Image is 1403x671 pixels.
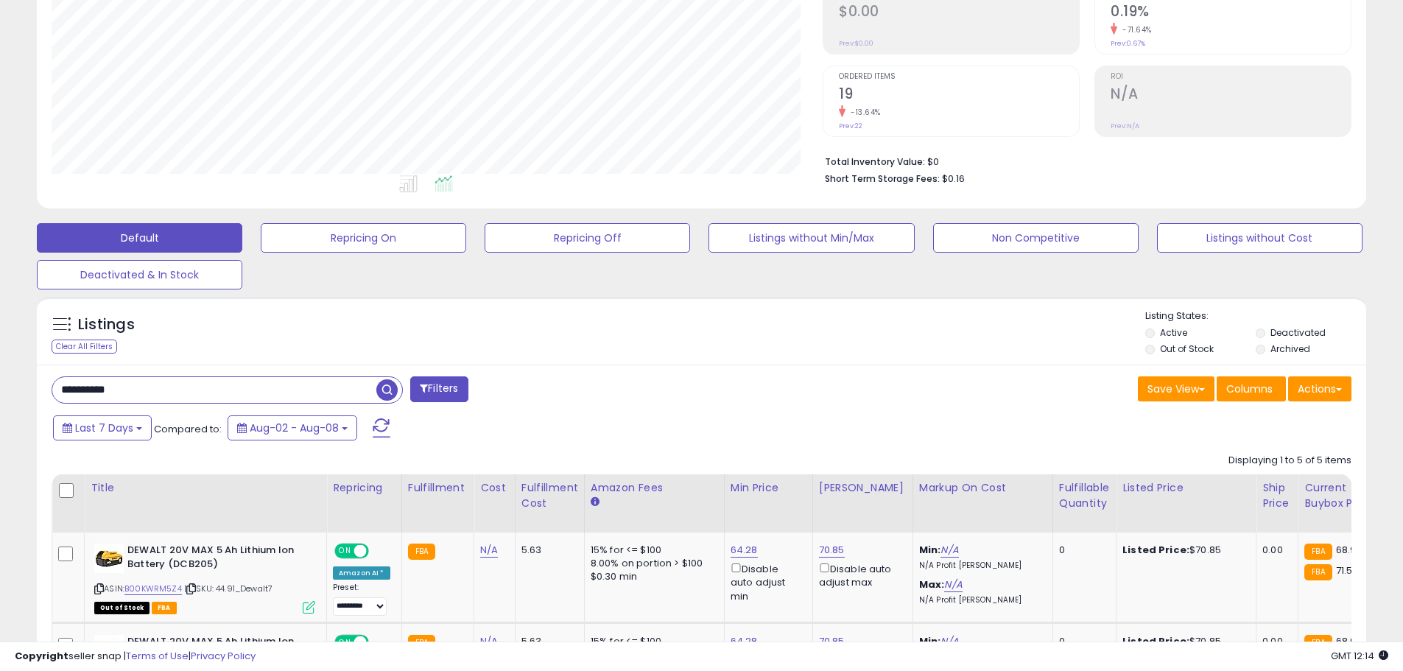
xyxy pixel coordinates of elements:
[1262,544,1287,557] div: 0.00
[15,649,68,663] strong: Copyright
[919,543,941,557] b: Min:
[1059,480,1110,511] div: Fulfillable Quantity
[839,3,1079,23] h2: $0.00
[1288,376,1351,401] button: Actions
[94,544,124,573] img: 41yCydFNEZL._SL40_.jpg
[825,152,1340,169] li: $0
[1145,309,1366,323] p: Listing States:
[37,260,242,289] button: Deactivated & In Stock
[1111,73,1351,81] span: ROI
[1336,563,1359,577] span: 71.59
[591,544,713,557] div: 15% for <= $100
[1270,342,1310,355] label: Archived
[15,650,256,664] div: seller snap | |
[333,583,390,616] div: Preset:
[408,480,468,496] div: Fulfillment
[591,570,713,583] div: $0.30 min
[154,422,222,436] span: Compared to:
[1122,480,1250,496] div: Listed Price
[1117,24,1152,35] small: -71.64%
[1228,454,1351,468] div: Displaying 1 to 5 of 5 items
[944,577,962,592] a: N/A
[731,480,806,496] div: Min Price
[126,649,189,663] a: Terms of Use
[52,340,117,354] div: Clear All Filters
[940,543,958,558] a: N/A
[228,415,357,440] button: Aug-02 - Aug-08
[731,543,758,558] a: 64.28
[591,557,713,570] div: 8.00% on portion > $100
[1270,326,1326,339] label: Deactivated
[367,545,390,558] span: OFF
[1111,122,1139,130] small: Prev: N/A
[127,544,306,575] b: DEWALT 20V MAX 5 Ah Lithium Ion Battery (DCB205)
[1226,382,1273,396] span: Columns
[480,543,498,558] a: N/A
[521,480,578,511] div: Fulfillment Cost
[333,566,390,580] div: Amazon AI *
[1122,544,1245,557] div: $70.85
[333,480,395,496] div: Repricing
[1160,326,1187,339] label: Active
[819,543,845,558] a: 70.85
[1122,543,1189,557] b: Listed Price:
[485,223,690,253] button: Repricing Off
[1111,85,1351,105] h2: N/A
[1138,376,1214,401] button: Save View
[591,480,718,496] div: Amazon Fees
[480,480,509,496] div: Cost
[839,85,1079,105] h2: 19
[708,223,914,253] button: Listings without Min/Max
[1262,480,1292,511] div: Ship Price
[408,544,435,560] small: FBA
[261,223,466,253] button: Repricing On
[521,544,573,557] div: 5.63
[124,583,182,595] a: B00KWRM5Z4
[1336,543,1362,557] span: 68.95
[184,583,272,594] span: | SKU: 44.91_Dewalt7
[591,496,599,509] small: Amazon Fees.
[845,107,881,118] small: -13.64%
[1059,544,1105,557] div: 0
[94,544,315,612] div: ASIN:
[78,315,135,335] h5: Listings
[1304,480,1380,511] div: Current Buybox Price
[731,561,801,603] div: Disable auto adjust min
[919,595,1041,605] p: N/A Profit [PERSON_NAME]
[1111,39,1145,48] small: Prev: 0.67%
[91,480,320,496] div: Title
[1160,342,1214,355] label: Out of Stock
[919,480,1047,496] div: Markup on Cost
[933,223,1139,253] button: Non Competitive
[839,122,862,130] small: Prev: 22
[839,73,1079,81] span: Ordered Items
[913,474,1052,533] th: The percentage added to the cost of goods (COGS) that forms the calculator for Min & Max prices.
[1331,649,1388,663] span: 2025-08-16 12:14 GMT
[250,421,339,435] span: Aug-02 - Aug-08
[1217,376,1286,401] button: Columns
[1111,3,1351,23] h2: 0.19%
[191,649,256,663] a: Privacy Policy
[919,561,1041,571] p: N/A Profit [PERSON_NAME]
[1157,223,1362,253] button: Listings without Cost
[942,172,965,186] span: $0.16
[839,39,873,48] small: Prev: $0.00
[53,415,152,440] button: Last 7 Days
[825,172,940,185] b: Short Term Storage Fees:
[1304,564,1332,580] small: FBA
[819,480,907,496] div: [PERSON_NAME]
[819,561,901,589] div: Disable auto adjust max
[37,223,242,253] button: Default
[919,577,945,591] b: Max:
[825,155,925,168] b: Total Inventory Value:
[1304,544,1332,560] small: FBA
[152,602,177,614] span: FBA
[75,421,133,435] span: Last 7 Days
[336,545,354,558] span: ON
[410,376,468,402] button: Filters
[94,602,150,614] span: All listings that are currently out of stock and unavailable for purchase on Amazon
